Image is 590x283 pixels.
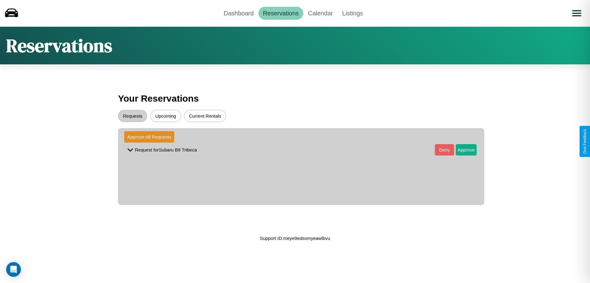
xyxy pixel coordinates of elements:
div: Give Feedback [583,129,587,154]
button: Upcoming [150,110,181,122]
a: Listings [337,7,368,20]
p: Request for Subaru B9 Tribeca [135,146,197,154]
a: Calendar [303,7,337,20]
h3: Your Reservations [118,90,472,107]
p: Support ID: meye9edsomyeawlbvu [260,234,330,242]
div: Open Intercom Messenger [6,262,21,277]
a: Dashboard [219,7,258,20]
button: Current Rentals [184,110,226,122]
button: Open menu [568,5,585,22]
button: Requests [118,110,147,122]
button: Deny [435,144,454,156]
button: Approve [456,144,477,156]
h1: Reservations [6,33,112,58]
button: Approve All Requests [124,131,174,143]
a: Reservations [258,7,304,20]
